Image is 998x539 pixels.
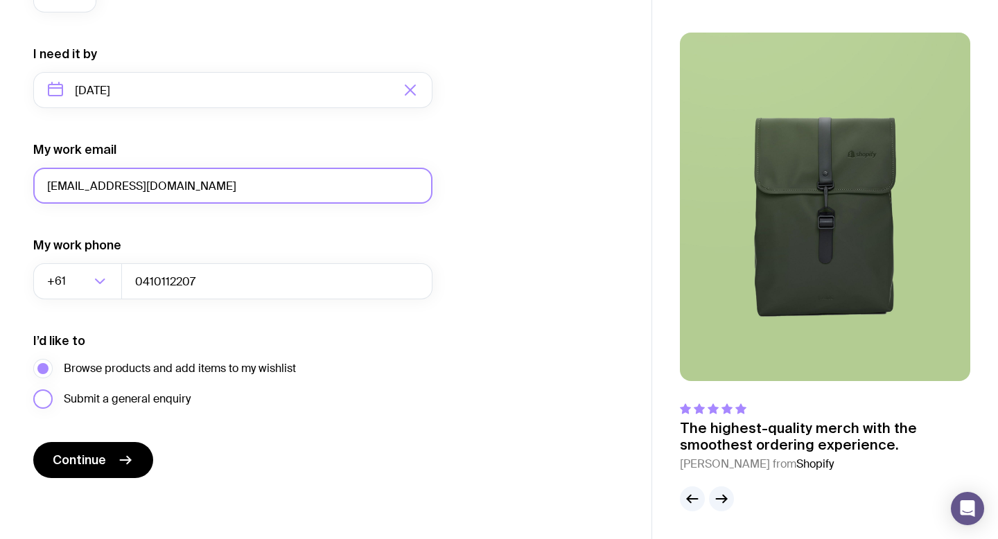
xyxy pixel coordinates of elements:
[53,452,106,468] span: Continue
[33,237,121,254] label: My work phone
[33,168,432,204] input: you@email.com
[680,456,970,472] cite: [PERSON_NAME] from
[796,457,834,471] span: Shopify
[33,263,122,299] div: Search for option
[680,420,970,453] p: The highest-quality merch with the smoothest ordering experience.
[33,333,85,349] label: I’d like to
[47,263,69,299] span: +61
[33,46,97,62] label: I need it by
[33,141,116,158] label: My work email
[33,442,153,478] button: Continue
[33,72,432,108] input: Select a target date
[121,263,432,299] input: 0400123456
[951,492,984,525] div: Open Intercom Messenger
[69,263,90,299] input: Search for option
[64,391,191,407] span: Submit a general enquiry
[64,360,296,377] span: Browse products and add items to my wishlist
